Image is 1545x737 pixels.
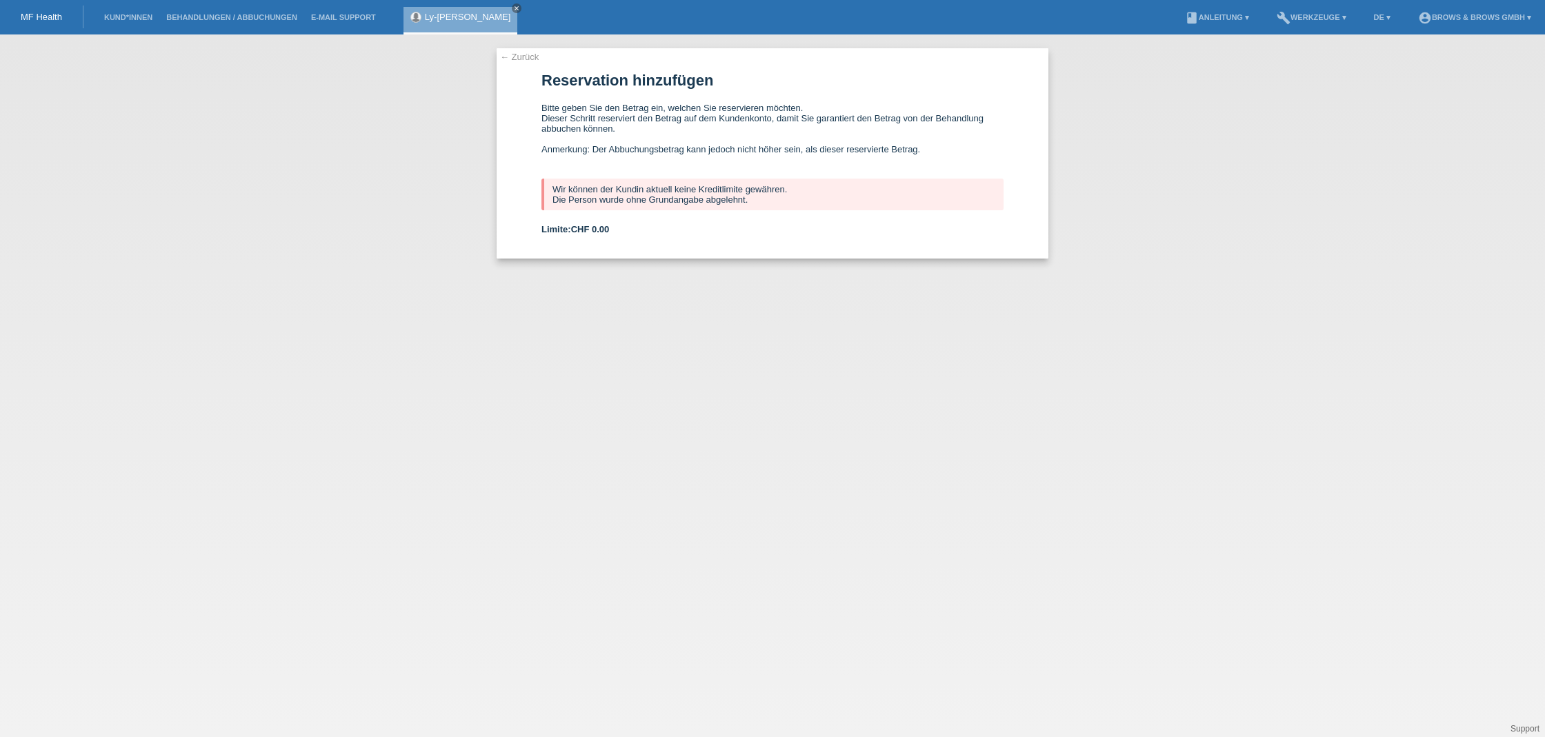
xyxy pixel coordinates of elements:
a: buildWerkzeuge ▾ [1270,13,1353,21]
span: CHF 0.00 [571,224,610,234]
div: Wir können der Kundin aktuell keine Kreditlimite gewähren. Die Person wurde ohne Grundangabe abge... [541,179,1004,210]
a: DE ▾ [1367,13,1397,21]
i: account_circle [1418,11,1432,25]
b: Limite: [541,224,609,234]
h1: Reservation hinzufügen [541,72,1004,89]
a: account_circleBrows & Brows GmbH ▾ [1411,13,1538,21]
a: Support [1511,724,1539,734]
i: book [1185,11,1199,25]
a: bookAnleitung ▾ [1178,13,1256,21]
a: close [512,3,521,13]
a: ← Zurück [500,52,539,62]
a: Kund*innen [97,13,159,21]
i: build [1277,11,1290,25]
a: Ly-[PERSON_NAME] [425,12,511,22]
div: Bitte geben Sie den Betrag ein, welchen Sie reservieren möchten. Dieser Schritt reserviert den Be... [541,103,1004,165]
a: E-Mail Support [304,13,383,21]
a: Behandlungen / Abbuchungen [159,13,304,21]
a: MF Health [21,12,62,22]
i: close [513,5,520,12]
